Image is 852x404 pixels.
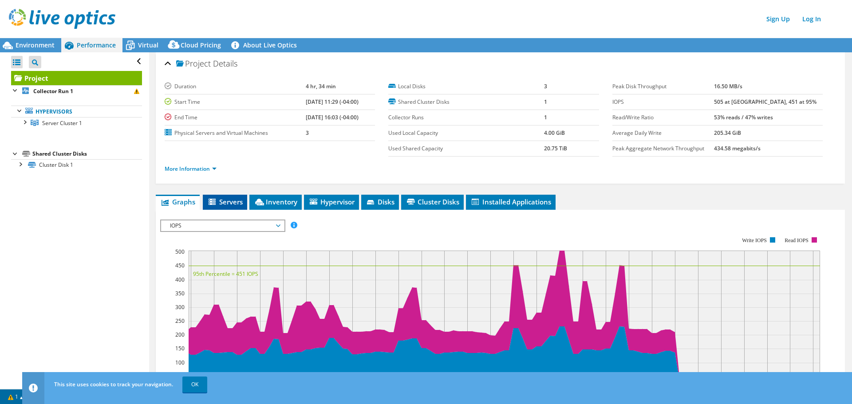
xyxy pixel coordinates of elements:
label: End Time [165,113,306,122]
b: 16.50 MB/s [714,82,742,90]
a: Sign Up [762,12,794,25]
b: 53% reads / 47% writes [714,114,773,121]
a: OK [182,377,207,392]
text: 250 [175,317,185,325]
b: Collector Run 1 [33,87,73,95]
label: Used Shared Capacity [388,144,544,153]
span: Details [213,58,237,69]
text: Write IOPS [742,237,767,243]
b: 20.75 TiB [544,145,567,152]
span: Graphs [160,197,195,206]
a: Cluster Disk 1 [11,159,142,171]
label: Collector Runs [388,113,544,122]
text: 300 [175,303,185,311]
label: IOPS [612,98,714,106]
a: Collector Run 1 [11,85,142,97]
span: Project [176,59,211,68]
label: Average Daily Write [612,129,714,137]
b: 205.34 GiB [714,129,741,137]
div: Shared Cluster Disks [32,149,142,159]
text: 400 [175,276,185,283]
label: Duration [165,82,306,91]
span: This site uses cookies to track your navigation. [54,380,173,388]
b: 3 [306,129,309,137]
label: Start Time [165,98,306,106]
span: Hypervisor [308,197,355,206]
a: Project [11,71,142,85]
text: 100 [175,359,185,366]
b: 1 [544,98,547,106]
b: 4 hr, 34 min [306,82,336,90]
label: Peak Disk Throughput [612,82,714,91]
text: 350 [175,290,185,297]
b: 434.58 megabits/s [714,145,761,152]
span: Server Cluster 1 [42,119,82,127]
b: [DATE] 11:29 (-04:00) [306,98,359,106]
a: About Live Optics [228,38,304,52]
span: IOPS [166,220,280,231]
span: Performance [77,41,116,49]
a: Server Cluster 1 [11,117,142,129]
b: 505 at [GEOGRAPHIC_DATA], 451 at 95% [714,98,816,106]
b: 1 [544,114,547,121]
span: Environment [16,41,55,49]
label: Local Disks [388,82,544,91]
label: Used Local Capacity [388,129,544,137]
span: Servers [207,197,243,206]
b: 3 [544,82,547,90]
span: Cloud Pricing [181,41,221,49]
label: Read/Write Ratio [612,113,714,122]
text: 500 [175,248,185,255]
text: 200 [175,331,185,338]
span: Installed Applications [470,197,551,206]
span: Cluster Disks [406,197,459,206]
text: 95th Percentile = 451 IOPS [193,270,258,278]
a: Log In [798,12,825,25]
a: More Information [165,165,217,173]
label: Shared Cluster Disks [388,98,544,106]
text: 450 [175,262,185,269]
a: 1 [2,391,29,402]
span: Inventory [254,197,297,206]
text: Read IOPS [785,237,809,243]
label: Peak Aggregate Network Throughput [612,144,714,153]
a: Hypervisors [11,106,142,117]
label: Physical Servers and Virtual Machines [165,129,306,137]
b: [DATE] 16:03 (-04:00) [306,114,359,121]
span: Disks [366,197,394,206]
text: 150 [175,345,185,352]
img: live_optics_svg.svg [9,9,115,29]
b: 4.00 GiB [544,129,565,137]
span: Virtual [138,41,158,49]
